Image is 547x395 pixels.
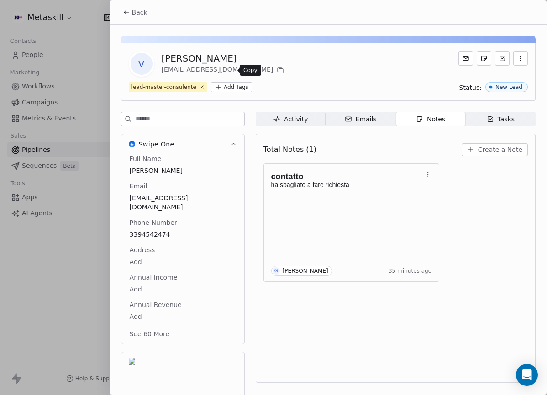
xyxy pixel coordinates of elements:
span: 3394542474 [130,230,236,239]
div: lead-master-consulente [131,83,196,91]
div: [EMAIL_ADDRESS][DOMAIN_NAME] [162,65,286,76]
span: Add [130,312,236,321]
img: Swipe One [129,141,135,147]
div: G [274,267,278,275]
span: Email [128,182,149,191]
p: Copy [243,67,258,74]
span: [PERSON_NAME] [130,166,236,175]
span: Add [130,285,236,294]
div: Open Intercom Messenger [516,364,538,386]
span: Full Name [128,154,163,163]
button: See 60 More [124,326,175,342]
span: 35 minutes ago [389,267,431,275]
button: Create a Note [462,143,528,156]
p: ha sbagliato a fare richiesta [271,181,423,188]
span: Create a Note [478,145,522,154]
span: Swipe One [139,140,174,149]
span: Status: [459,83,482,92]
button: Back [117,4,153,21]
div: [PERSON_NAME] [162,52,286,65]
span: Address [128,245,157,255]
div: Activity [273,114,308,124]
button: Add Tags [211,82,252,92]
span: [EMAIL_ADDRESS][DOMAIN_NAME] [130,193,236,212]
div: [PERSON_NAME] [283,268,328,274]
span: Annual Income [128,273,179,282]
div: Swipe OneSwipe One [121,154,244,344]
span: V [131,53,153,75]
span: Total Notes (1) [263,144,316,155]
span: Annual Revenue [128,300,184,309]
div: Emails [345,114,377,124]
button: Swipe OneSwipe One [121,134,244,154]
span: Add [130,257,236,266]
h1: contatto [271,172,423,181]
span: Back [132,8,147,17]
div: Tasks [487,114,515,124]
div: New Lead [495,84,522,90]
span: Phone Number [128,218,179,227]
